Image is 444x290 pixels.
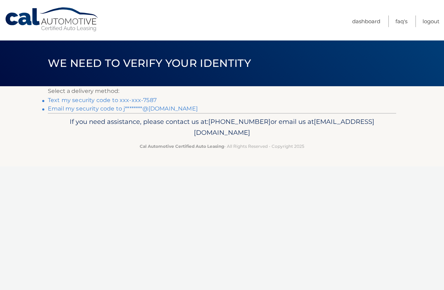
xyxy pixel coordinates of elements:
p: - All Rights Reserved - Copyright 2025 [52,143,392,150]
a: Logout [423,15,439,27]
a: Text my security code to xxx-xxx-7587 [48,97,157,103]
a: FAQ's [395,15,407,27]
a: Dashboard [352,15,380,27]
a: Email my security code to j********@[DOMAIN_NAME] [48,105,198,112]
p: Select a delivery method: [48,86,396,96]
strong: Cal Automotive Certified Auto Leasing [140,144,224,149]
a: Cal Automotive [5,7,100,32]
span: [PHONE_NUMBER] [208,118,271,126]
span: We need to verify your identity [48,57,251,70]
p: If you need assistance, please contact us at: or email us at [52,116,392,139]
